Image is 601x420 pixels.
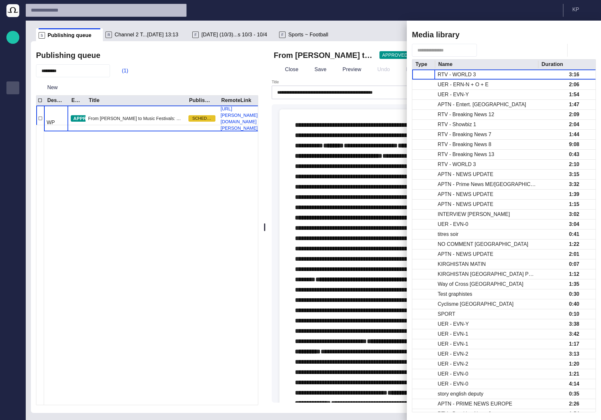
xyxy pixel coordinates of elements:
[569,291,579,298] div: 0:30
[569,131,579,138] div: 1:44
[569,231,579,238] div: 0:41
[569,380,579,387] div: 4:14
[438,221,468,228] div: UER - EVN-0
[438,291,472,298] div: Test graphistes
[438,271,536,278] div: KIRGHISTAN RUSSIA POUTINE
[569,261,579,268] div: 0:07
[438,71,476,78] div: RTV - WORLD 3
[438,341,468,348] div: UER - EVN-1
[569,311,579,318] div: 0:10
[569,71,579,78] div: 3:16
[569,241,579,248] div: 1:22
[438,350,468,358] div: UER - EVN-2
[569,331,579,338] div: 3:42
[438,201,493,208] div: APTN - NEWS UPDATE
[438,81,488,88] div: UER - ERN-N + O + E
[438,121,476,128] div: RTV - Showbiz 1
[569,251,579,258] div: 2:01
[404,220,414,238] div: Resize sidebar
[569,101,579,108] div: 1:47
[569,221,579,228] div: 3:04
[569,321,579,328] div: 3:38
[438,91,469,98] div: UER - EVN-Y
[569,181,579,188] div: 3:32
[569,350,579,358] div: 3:13
[438,301,514,308] div: Cyclisme Italie
[438,181,536,188] div: APTN - Prime News ME/EUROPE
[569,111,579,118] div: 2:09
[569,151,579,158] div: 0:43
[542,61,563,68] div: Duration
[569,91,579,98] div: 1:54
[569,201,579,208] div: 1:15
[438,251,493,258] div: APTN - NEWS UPDATE
[438,400,512,407] div: APTN - PRIME NEWS EUROPE
[438,390,483,397] div: story english deputy
[438,241,528,248] div: NO COMMENT LIBAN
[412,30,460,39] h2: Media library
[438,61,470,68] div: Name
[569,341,579,348] div: 1:17
[438,311,455,318] div: SPORT
[569,191,579,198] div: 1:39
[569,271,579,278] div: 1:12
[438,111,494,118] div: RTV - Breaking News 12
[438,141,491,148] div: RTV - Breaking News 8
[438,101,526,108] div: APTN - Entert. EUROPE
[438,380,468,387] div: UER - EVN-0
[569,121,579,128] div: 2:04
[438,171,493,178] div: APTN - NEWS UPDATE
[438,370,468,378] div: UER - EVN-0
[569,370,579,378] div: 1:21
[415,61,427,68] div: Type
[438,211,510,218] div: INTERVIEW NAIM KASSEM
[438,281,523,288] div: Way of Cross Jerusalem
[438,321,469,328] div: UER - EVN-Y
[438,191,493,198] div: APTN - NEWS UPDATE
[438,331,468,338] div: UER - EVN-1
[569,301,579,308] div: 0:40
[438,131,491,138] div: RTV - Breaking News 7
[438,360,468,368] div: UER - EVN-2
[569,171,579,178] div: 3:15
[569,141,579,148] div: 9:08
[569,81,579,88] div: 2:06
[438,261,486,268] div: KIRGHISTAN MATIN
[569,281,579,288] div: 1:35
[569,211,579,218] div: 3:02
[438,231,459,238] div: titres soir
[438,151,494,158] div: RTV - Breaking News 13
[569,400,579,407] div: 2:26
[438,161,476,168] div: RTV - WORLD 3
[569,360,579,368] div: 1:20
[569,390,579,397] div: 0:35
[569,161,579,168] div: 2:10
